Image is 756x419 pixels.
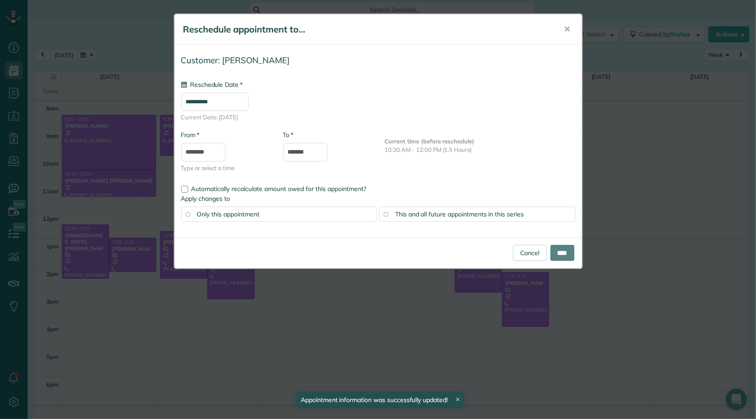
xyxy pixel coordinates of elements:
div: Appointment information was successfully updated! [295,392,465,408]
label: Reschedule Date [181,80,243,89]
input: Only this appointment [186,212,190,216]
h5: Reschedule appointment to... [183,23,552,36]
span: Automatically recalculate amount owed for this appointment? [191,185,367,193]
input: This and all future appointments in this series [384,212,388,216]
span: Type or select a time [181,164,270,172]
h4: Customer: [PERSON_NAME] [181,56,575,65]
p: 10:30 AM - 12:00 PM (1.5 Hours) [385,146,575,154]
a: Cancel [513,245,547,261]
span: ✕ [564,24,571,34]
span: This and all future appointments in this series [395,210,524,218]
b: Current time (before reschedule) [385,138,475,145]
span: Only this appointment [197,210,259,218]
label: To [283,130,293,139]
label: Apply changes to [181,194,575,203]
label: From [181,130,199,139]
span: Current Date: [DATE] [181,113,575,122]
